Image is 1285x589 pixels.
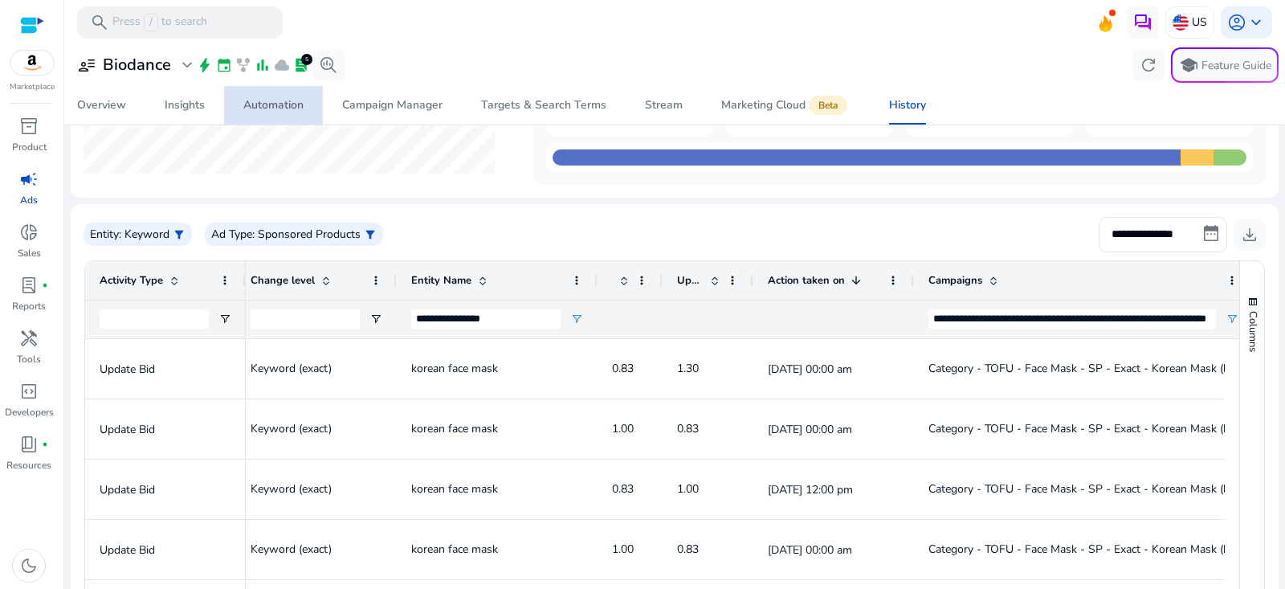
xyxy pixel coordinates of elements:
[251,309,360,329] input: Change level Filter Input
[19,382,39,401] span: code_blocks
[251,481,332,497] span: Keyword (exact)
[235,57,251,73] span: family_history
[1173,14,1189,31] img: us.svg
[411,481,498,497] span: korean face mask
[19,556,39,575] span: dark_mode
[645,100,683,111] div: Stream
[255,57,271,73] span: bar_chart
[103,55,171,75] h3: Biodance
[251,361,332,376] span: Keyword (exact)
[197,57,213,73] span: bolt
[100,273,163,288] span: Activity Type
[77,55,96,75] span: user_attributes
[1234,219,1266,251] button: download
[173,228,186,241] span: filter_alt
[928,273,982,288] span: Campaigns
[1132,49,1165,81] button: refresh
[928,309,1216,329] input: Campaigns Filter Input
[411,361,498,376] span: korean face mask
[342,100,443,111] div: Campaign Manager
[364,228,377,241] span: filter_alt
[677,273,704,288] span: Updated
[1201,58,1271,74] p: Feature Guide
[612,273,613,288] span: Previous
[293,57,309,73] span: lab_profile
[252,226,361,243] p: : Sponsored Products
[612,542,634,557] span: 1.00
[218,313,231,325] button: Open Filter Menu
[20,193,38,207] p: Ads
[411,309,561,329] input: Entity Name Filter Input
[177,55,197,75] span: expand_more
[319,55,338,75] span: search_insights
[768,542,899,558] p: [DATE] 00:00 am
[677,481,699,497] span: 1.00
[1192,8,1207,36] p: US
[411,542,498,557] span: korean face mask
[10,81,55,93] p: Marketplace
[1226,313,1238,325] button: Open Filter Menu
[17,352,41,366] p: Tools
[312,49,345,81] button: search_insights
[18,246,41,260] p: Sales
[12,140,47,154] p: Product
[165,100,205,111] div: Insights
[612,421,634,436] span: 1.00
[42,441,48,448] span: fiber_manual_record
[119,226,169,243] p: : Keyword
[211,226,252,243] p: Ad Type
[77,100,126,111] div: Overview
[889,100,926,111] div: History
[12,299,46,313] p: Reports
[144,14,158,31] span: /
[301,54,312,65] div: 5
[677,421,699,436] span: 0.83
[1139,55,1158,75] span: refresh
[216,57,232,73] span: event
[1240,225,1259,244] span: download
[19,276,39,295] span: lab_profile
[612,361,634,376] span: 0.83
[369,313,382,325] button: Open Filter Menu
[90,226,119,243] p: Entity
[19,329,39,348] span: handyman
[612,481,634,497] span: 0.83
[5,405,54,419] p: Developers
[251,542,332,557] span: Keyword (exact)
[768,273,845,288] span: Action taken on
[19,170,39,189] span: campaign
[243,100,304,111] div: Automation
[100,534,231,567] p: Update Bid
[251,273,315,288] span: Change level
[274,57,290,73] span: cloud
[481,100,606,111] div: Targets & Search Terms
[768,362,899,378] p: [DATE] 00:00 am
[19,117,39,136] span: inventory_2
[19,223,39,242] span: donut_small
[100,473,231,506] p: Update Bid
[768,422,899,438] p: [DATE] 00:00 am
[90,13,109,32] span: search
[1227,13,1246,32] span: account_circle
[1179,55,1198,75] span: school
[19,435,39,454] span: book_4
[411,273,471,288] span: Entity Name
[1171,47,1279,83] button: schoolFeature Guide
[112,14,207,31] p: Press to search
[411,421,498,436] span: korean face mask
[677,542,699,557] span: 0.83
[100,309,209,329] input: Activity Type Filter Input
[10,51,54,75] img: amazon.svg
[570,313,583,325] button: Open Filter Menu
[677,361,699,376] span: 1.30
[251,421,332,436] span: Keyword (exact)
[42,282,48,288] span: fiber_manual_record
[768,482,899,498] p: [DATE] 12:00 pm
[1246,311,1260,352] span: Columns
[809,96,847,115] span: Beta
[6,458,51,472] p: Resources
[1246,13,1266,32] span: keyboard_arrow_down
[721,99,851,112] div: Marketing Cloud
[100,413,231,446] p: Update Bid
[100,353,231,386] p: Update Bid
